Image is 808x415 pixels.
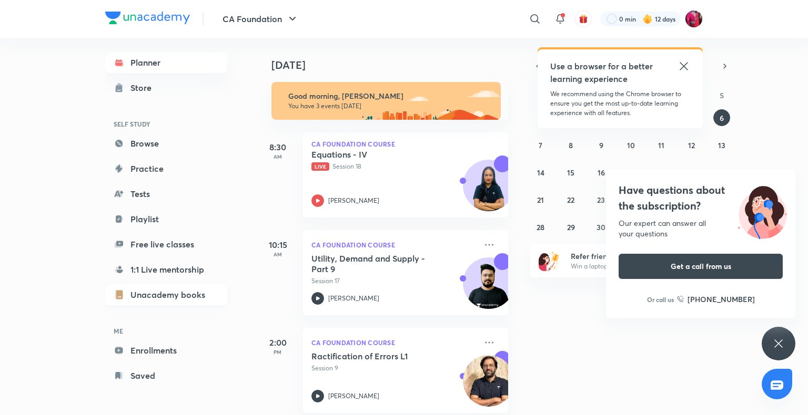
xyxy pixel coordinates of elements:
[720,113,724,123] abbr: September 6, 2025
[653,137,670,153] button: September 11, 2025
[257,336,299,349] h5: 2:00
[562,191,579,208] button: September 22, 2025
[105,183,227,204] a: Tests
[537,168,544,178] abbr: September 14, 2025
[537,195,544,205] abbr: September 21, 2025
[562,219,579,235] button: September 29, 2025
[216,8,305,29] button: CA Foundation
[627,140,635,150] abbr: September 10, 2025
[619,254,783,279] button: Get a call from us
[105,209,227,230] a: Playlist
[105,12,190,24] img: Company Logo
[105,158,227,179] a: Practice
[539,140,542,150] abbr: September 7, 2025
[569,140,573,150] abbr: September 8, 2025
[257,141,299,153] h5: 8:30
[567,168,574,178] abbr: September 15, 2025
[713,137,730,153] button: September 13, 2025
[550,89,690,118] p: We recommend using the Chrome browser to ensure you get the most up-to-date learning experience w...
[597,195,605,205] abbr: September 23, 2025
[105,52,227,73] a: Planner
[257,238,299,251] h5: 10:15
[311,149,442,160] h5: Equations - IV
[567,222,575,232] abbr: September 29, 2025
[688,294,755,305] h6: [PHONE_NUMBER]
[593,164,610,181] button: September 16, 2025
[532,191,549,208] button: September 21, 2025
[105,115,227,133] h6: SELF STUDY
[562,164,579,181] button: September 15, 2025
[677,294,755,305] a: [PHONE_NUMBER]
[257,153,299,160] p: AM
[683,137,700,153] button: September 12, 2025
[105,365,227,386] a: Saved
[311,253,442,274] h5: Utility, Demand and Supply - Part 9
[628,168,634,178] abbr: September 17, 2025
[311,162,329,171] span: Live
[685,10,703,28] img: Anushka Gupta
[598,168,605,178] abbr: September 16, 2025
[105,234,227,255] a: Free live classes
[130,81,158,94] div: Store
[567,195,574,205] abbr: September 22, 2025
[623,164,640,181] button: September 17, 2025
[311,141,500,147] p: CA Foundation Course
[105,284,227,305] a: Unacademy books
[720,90,724,100] abbr: Saturday
[105,133,227,154] a: Browse
[593,137,610,153] button: September 9, 2025
[619,218,783,239] div: Our expert can answer all your questions
[713,109,730,126] button: September 6, 2025
[597,222,605,232] abbr: September 30, 2025
[328,196,379,205] p: [PERSON_NAME]
[550,60,655,85] h5: Use a browser for a better learning experience
[532,137,549,153] button: September 7, 2025
[311,364,477,373] p: Session 9
[532,219,549,235] button: September 28, 2025
[328,294,379,303] p: [PERSON_NAME]
[729,182,795,239] img: ttu_illustration_new.svg
[575,11,592,27] button: avatar
[688,140,695,150] abbr: September 12, 2025
[311,238,477,251] p: CA Foundation Course
[593,191,610,208] button: September 23, 2025
[713,164,730,181] button: September 20, 2025
[579,14,588,24] img: avatar
[623,137,640,153] button: September 10, 2025
[571,262,700,271] p: Win a laptop, vouchers & more
[105,322,227,340] h6: ME
[463,263,514,314] img: Avatar
[599,140,603,150] abbr: September 9, 2025
[718,168,726,178] abbr: September 20, 2025
[271,82,501,120] img: morning
[688,168,695,178] abbr: September 19, 2025
[532,164,549,181] button: September 14, 2025
[288,102,491,110] p: You have 3 events [DATE]
[658,168,665,178] abbr: September 18, 2025
[257,349,299,355] p: PM
[311,336,477,349] p: CA Foundation Course
[647,295,674,304] p: Or call us
[619,182,783,214] h4: Have questions about the subscription?
[257,251,299,257] p: AM
[539,250,560,271] img: referral
[571,251,700,262] h6: Refer friends
[311,351,442,361] h5: Ractification of Errors L1
[653,164,670,181] button: September 18, 2025
[105,12,190,27] a: Company Logo
[537,222,544,232] abbr: September 28, 2025
[718,140,725,150] abbr: September 13, 2025
[271,59,519,71] h4: [DATE]
[311,276,477,286] p: Session 17
[105,259,227,280] a: 1:1 Live mentorship
[642,14,653,24] img: streak
[105,77,227,98] a: Store
[328,391,379,401] p: [PERSON_NAME]
[658,140,664,150] abbr: September 11, 2025
[683,164,700,181] button: September 19, 2025
[311,162,477,171] p: Session 18
[105,340,227,361] a: Enrollments
[288,91,491,101] h6: Good morning, [PERSON_NAME]
[463,165,514,216] img: Avatar
[593,219,610,235] button: September 30, 2025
